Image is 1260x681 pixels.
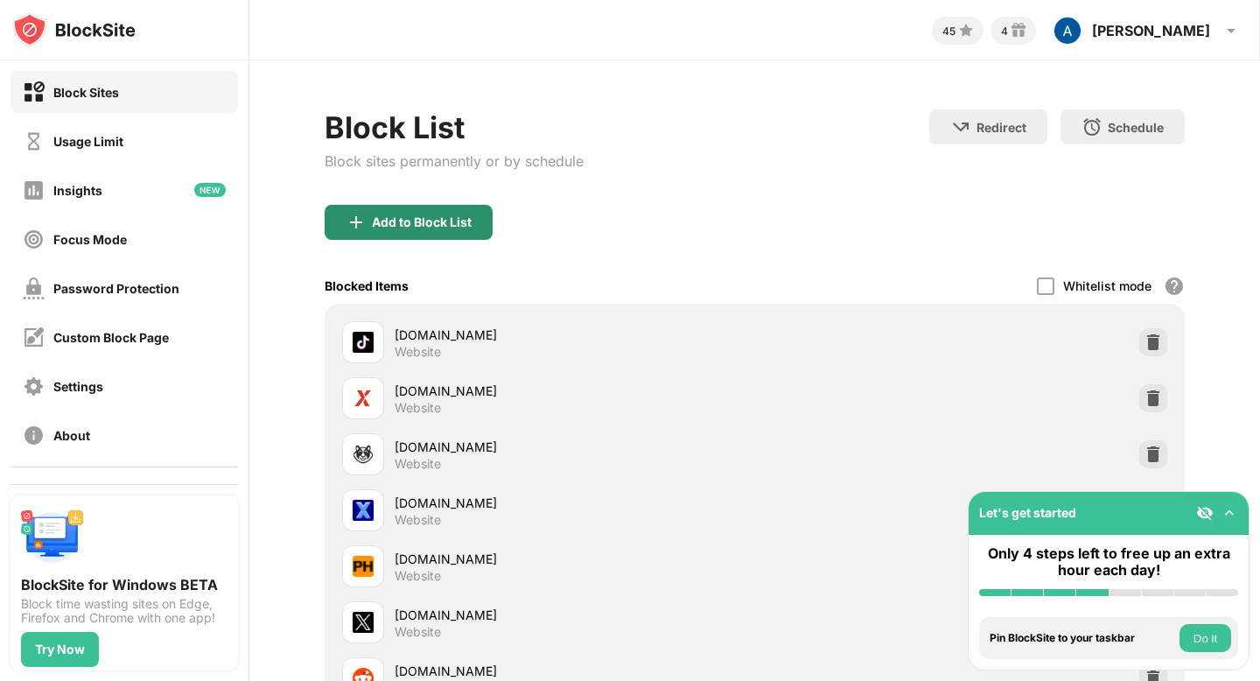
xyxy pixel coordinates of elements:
[53,134,123,149] div: Usage Limit
[53,330,169,345] div: Custom Block Page
[1053,17,1081,45] img: ACg8ocK-OtZiuGEGXERQddUgt1CuT5h1TAanMI8dp2bLxA-kGGXujw=s96-c
[53,281,179,296] div: Password Protection
[395,456,441,472] div: Website
[353,612,374,633] img: favicons
[194,183,226,197] img: new-icon.svg
[53,183,102,198] div: Insights
[990,632,1175,644] div: Pin BlockSite to your taskbar
[21,597,227,625] div: Block time wasting sites on Edge, Firefox and Chrome with one app!
[1221,504,1238,522] img: omni-setup-toggle.svg
[979,505,1076,520] div: Let's get started
[1179,624,1231,652] button: Do it
[395,326,754,344] div: [DOMAIN_NAME]
[395,512,441,528] div: Website
[395,662,754,680] div: [DOMAIN_NAME]
[1108,120,1164,135] div: Schedule
[23,326,45,348] img: customize-block-page-off.svg
[53,232,127,247] div: Focus Mode
[23,81,45,103] img: block-on.svg
[325,278,409,293] div: Blocked Items
[395,550,754,568] div: [DOMAIN_NAME]
[23,179,45,201] img: insights-off.svg
[372,215,472,229] div: Add to Block List
[23,130,45,152] img: time-usage-off.svg
[955,20,976,41] img: points-small.svg
[1196,504,1214,522] img: eye-not-visible.svg
[395,438,754,456] div: [DOMAIN_NAME]
[395,382,754,400] div: [DOMAIN_NAME]
[23,277,45,299] img: password-protection-off.svg
[353,500,374,521] img: favicons
[12,12,136,47] img: logo-blocksite.svg
[395,624,441,640] div: Website
[353,388,374,409] img: favicons
[1001,25,1008,38] div: 4
[21,506,84,569] img: push-desktop.svg
[325,109,584,145] div: Block List
[35,642,85,656] div: Try Now
[353,556,374,577] img: favicons
[395,400,441,416] div: Website
[53,379,103,394] div: Settings
[53,85,119,100] div: Block Sites
[1092,22,1210,39] div: [PERSON_NAME]
[1008,20,1029,41] img: reward-small.svg
[325,152,584,170] div: Block sites permanently or by schedule
[942,25,955,38] div: 45
[395,344,441,360] div: Website
[353,332,374,353] img: favicons
[23,376,45,397] img: settings-off.svg
[53,428,90,443] div: About
[395,606,754,624] div: [DOMAIN_NAME]
[976,120,1026,135] div: Redirect
[395,494,754,512] div: [DOMAIN_NAME]
[395,568,441,584] div: Website
[23,425,45,446] img: about-off.svg
[23,228,45,250] img: focus-off.svg
[979,545,1238,579] div: Only 4 steps left to free up an extra hour each day!
[21,576,227,593] div: BlockSite for Windows BETA
[353,444,374,465] img: favicons
[1063,278,1151,293] div: Whitelist mode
